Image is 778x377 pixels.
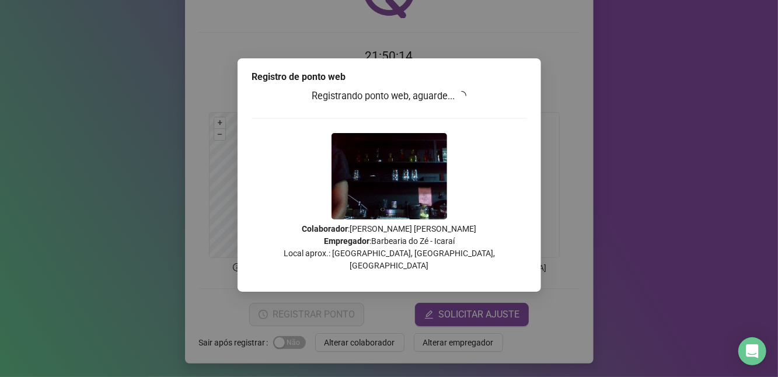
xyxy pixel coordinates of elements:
div: Registro de ponto web [252,70,527,84]
strong: Empregador [324,236,369,246]
p: : [PERSON_NAME] [PERSON_NAME] : Barbearia do Zé - Icaraí Local aprox.: [GEOGRAPHIC_DATA], [GEOGRA... [252,223,527,272]
div: Open Intercom Messenger [738,337,766,365]
strong: Colaborador [302,224,348,233]
h3: Registrando ponto web, aguarde... [252,89,527,104]
span: loading [457,91,466,100]
img: 2Q== [332,133,447,219]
